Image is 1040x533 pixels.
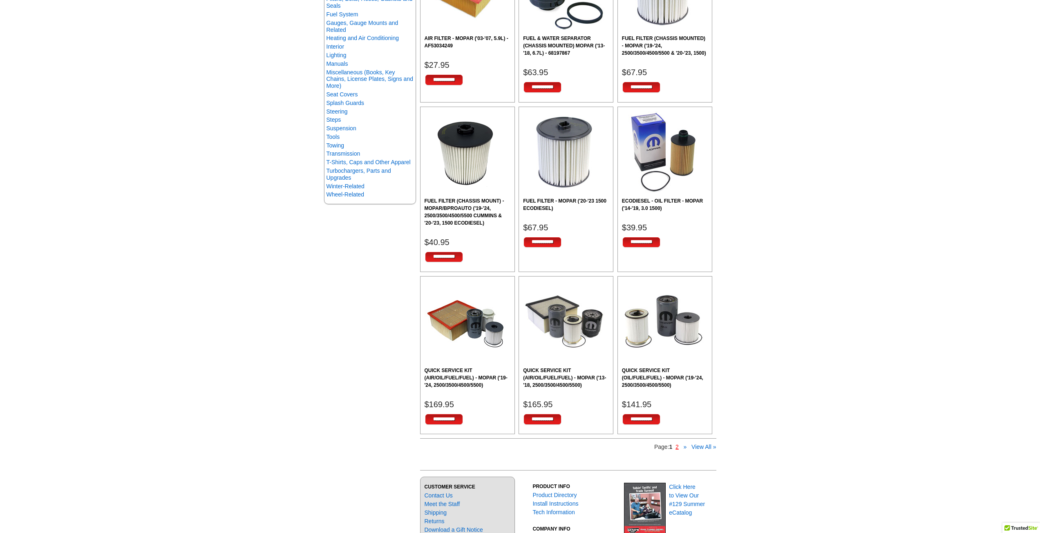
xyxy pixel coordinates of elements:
[327,183,365,190] a: Winter-Related
[669,484,705,516] a: Click Hereto View Our#129 SummereCatalog
[425,483,510,491] h3: CUSTOMER SERVICE
[523,223,548,232] span: $67.95
[523,68,548,77] span: $63.95
[622,400,651,409] span: $141.95
[622,68,647,77] span: $67.95
[532,500,578,507] a: Install Instructions
[622,35,708,57] a: FUEL FILTER (CHASSIS MOUNTED) - MOPAR ('19-'24, 2500/3500/4500/5500 & '20-'23, 1500)
[327,125,356,132] a: Suspension
[523,400,552,409] span: $165.95
[420,438,716,455] div: Page:
[669,444,673,450] b: 1
[327,142,344,149] a: Towing
[523,367,609,389] a: QUICK SERVICE KIT (AIR/OIL/FUEL/FUEL) - MOPAR ('13-'18, 2500/3500/4500/5500)
[425,400,454,409] span: $169.95
[327,69,413,89] a: Miscellaneous (Books, Key Chains, License Plates, Signs and More)
[425,281,506,362] img: QUICK SERVICE KIT (AIR/OIL/FUEL/FUEL) - MOPAR ('19-'24, 2500/3500/4500/5500)
[327,52,347,58] a: Lighting
[327,108,348,115] a: Steering
[327,91,358,98] a: Seat Covers
[327,134,340,140] a: Tools
[425,111,506,193] img: FUEL FILTER (CHASSIS MOUNT) - MOPAR/BPROAUTO ('19-'24, 2500/3500/4500/5500 CUMMINS & '20-'23, 150...
[327,35,399,41] a: Heating and Air Conditioning
[675,444,679,450] a: 2
[327,60,348,67] a: Manuals
[532,509,575,515] a: Tech Information
[327,100,365,106] a: Splash Guards
[523,35,609,57] a: FUEL & WATER SEPARATOR (CHASSIS MOUNTED) MOPAR ('13-'18, 6.7L) - 68197867
[523,281,605,362] img: QUICK SERVICE KIT (AIR/OIL/FUEL/FUEL) - MOPAR ('13-'18, 2500/3500/4500/5500)
[691,444,716,450] a: View All »
[425,492,453,499] a: Contact Us
[622,281,704,362] img: QUICK SERVICE KIT (OIL/FUEL/FUEL) - MOPAR ('19-'24, 2500/3500/4500/5500)
[532,483,618,490] h3: PRODUCT INFO
[523,197,609,212] a: FUEL FILTER - MOPAR ('20-'23 1500 ECODIESEL)
[622,197,708,212] a: ECODIESEL - OIL FILTER - MOPAR ('14-'19, 3.0 1500)
[327,159,411,165] a: T-Shirts, Caps and Other Apparel
[327,150,360,157] a: Transmission
[425,238,450,247] span: $40.95
[425,197,510,227] a: FUEL FILTER (CHASSIS MOUNT) - MOPAR/BPROAUTO ('19-'24, 2500/3500/4500/5500 CUMMINS & '20-'23, 150...
[425,509,447,516] a: Shipping
[425,60,450,69] span: $27.95
[327,191,365,198] a: Wheel-Related
[327,116,341,123] a: Steps
[425,501,460,507] a: Meet the Staff
[684,444,687,450] a: »
[622,223,647,232] span: $39.95
[532,525,618,533] h3: COMPANY INFO
[327,167,391,181] a: Turbochargers, Parts and Upgrades
[425,526,483,533] a: Download a Gift Notice
[425,518,445,524] a: Returns
[622,111,704,193] img: ECODIESEL - OIL FILTER - MOPAR ('14-'19, 3.0 1500)
[532,492,577,498] a: Product Directory
[622,367,708,389] a: QUICK SERVICE KIT (OIL/FUEL/FUEL) - MOPAR ('19-'24, 2500/3500/4500/5500)
[425,35,510,49] a: AIR FILTER - MOPAR ('03-'07, 5.9L) - AF53034249
[327,11,358,18] a: Fuel System
[327,43,344,50] a: Interior
[523,111,605,193] img: FUEL FILTER - MOPAR ('20-'23 1500 ECODIESEL)
[327,20,398,33] a: Gauges, Gauge Mounts and Related
[425,367,510,389] a: QUICK SERVICE KIT (AIR/OIL/FUEL/FUEL) - MOPAR ('19-'24, 2500/3500/4500/5500)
